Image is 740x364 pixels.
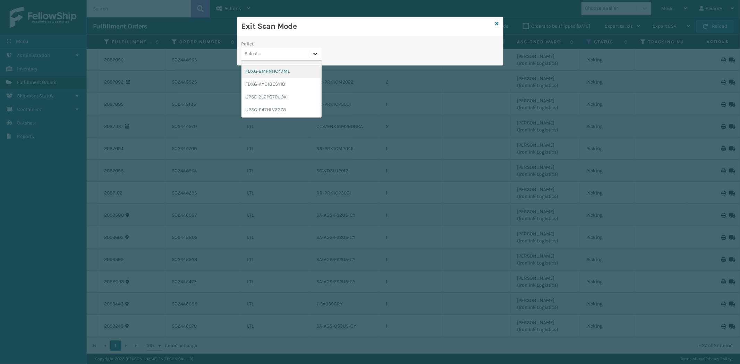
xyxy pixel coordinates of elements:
h3: Exit Scan Mode [241,21,493,32]
div: UPSE-2L2PO70UOK [241,90,322,103]
div: Select... [245,50,261,58]
label: Pallet [241,40,254,47]
div: FDXG-2MPNHC47ML [241,65,322,78]
div: UPSG-P47HLVZ2Z8 [241,103,322,116]
div: FDXG-AYO1BESYI8 [241,78,322,90]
